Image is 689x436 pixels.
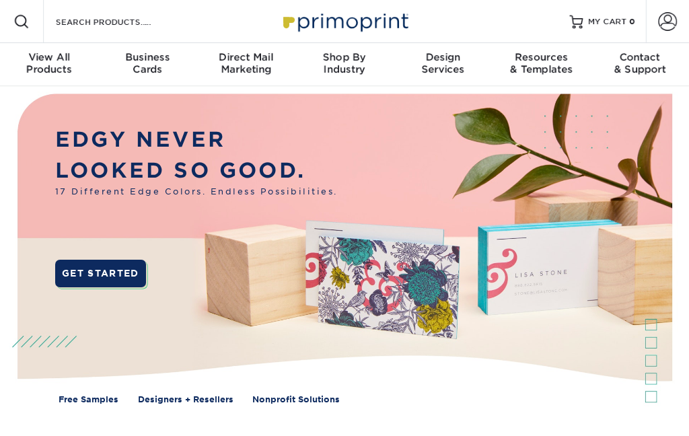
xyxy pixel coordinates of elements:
img: Primoprint [277,7,412,36]
span: MY CART [588,16,626,28]
div: & Templates [492,51,590,75]
a: Designers + Resellers [138,394,233,406]
a: DesignServices [394,43,492,86]
span: Direct Mail [197,51,295,63]
span: Shop By [295,51,394,63]
a: Shop ByIndustry [295,43,394,86]
p: EDGY NEVER [55,124,338,155]
a: Free Samples [59,394,118,406]
span: 0 [629,17,635,26]
div: Services [394,51,492,75]
div: Industry [295,51,394,75]
div: Marketing [197,51,295,75]
span: 17 Different Edge Colors. Endless Possibilities. [55,186,338,198]
span: Resources [492,51,590,63]
a: Resources& Templates [492,43,590,86]
span: Business [98,51,196,63]
a: Contact& Support [591,43,689,86]
span: Design [394,51,492,63]
div: Cards [98,51,196,75]
a: Nonprofit Solutions [252,394,340,406]
input: SEARCH PRODUCTS..... [55,13,186,30]
span: Contact [591,51,689,63]
p: LOOKED SO GOOD. [55,155,338,186]
a: Direct MailMarketing [197,43,295,86]
a: GET STARTED [55,260,146,287]
div: & Support [591,51,689,75]
a: BusinessCards [98,43,196,86]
